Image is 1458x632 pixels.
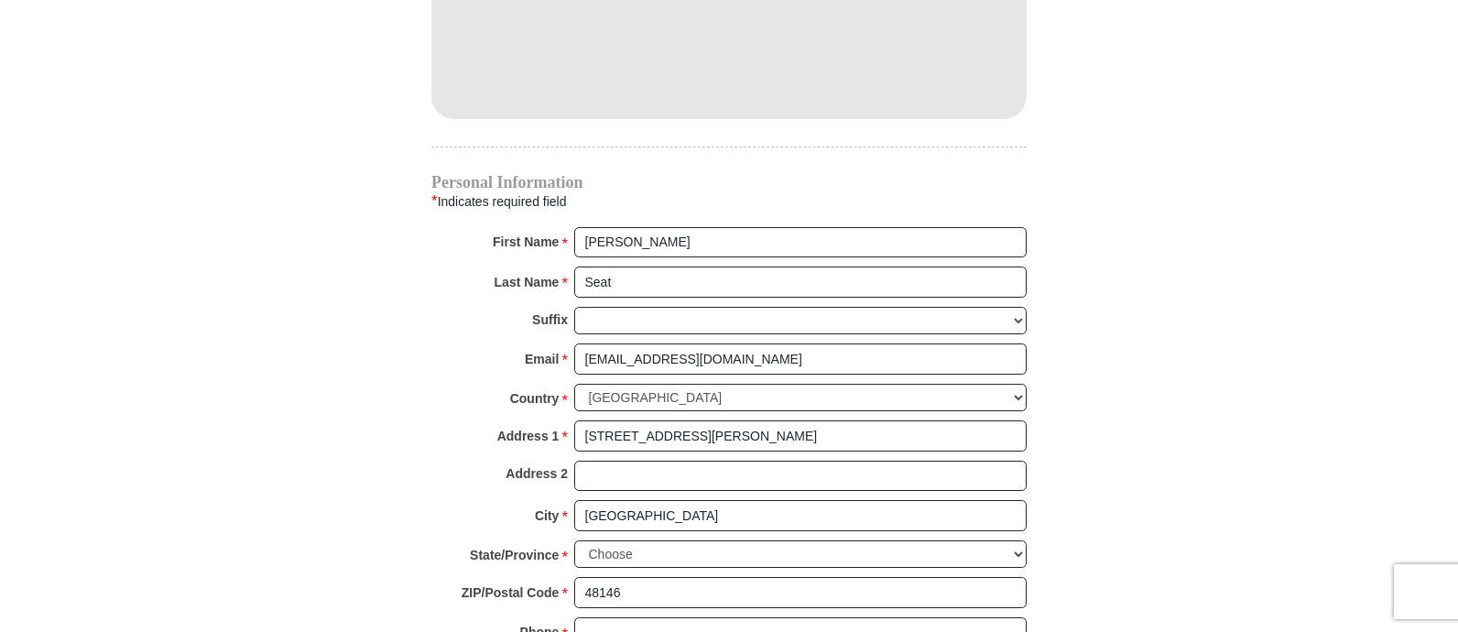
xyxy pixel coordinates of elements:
[532,307,568,332] strong: Suffix
[470,542,559,568] strong: State/Province
[510,386,560,411] strong: Country
[495,269,560,295] strong: Last Name
[493,229,559,255] strong: First Name
[431,190,1027,213] div: Indicates required field
[462,580,560,605] strong: ZIP/Postal Code
[497,423,560,449] strong: Address 1
[535,503,559,528] strong: City
[506,461,568,486] strong: Address 2
[431,175,1027,190] h4: Personal Information
[525,346,559,372] strong: Email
